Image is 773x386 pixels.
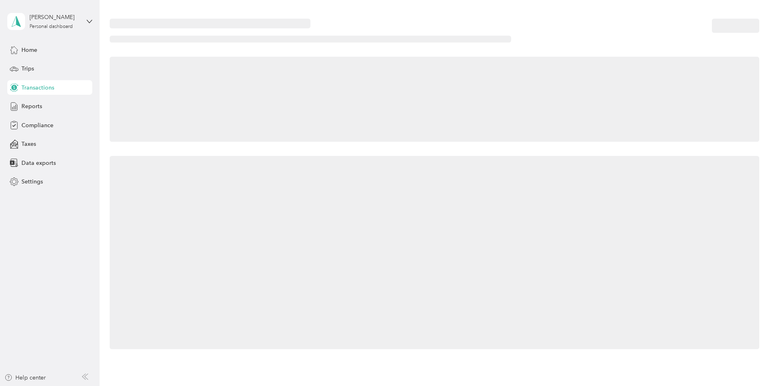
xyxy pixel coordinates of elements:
div: Personal dashboard [30,24,73,29]
iframe: Everlance-gr Chat Button Frame [728,341,773,386]
span: Home [21,46,37,54]
span: Data exports [21,159,56,167]
span: Trips [21,64,34,73]
span: Compliance [21,121,53,130]
span: Reports [21,102,42,111]
span: Taxes [21,140,36,148]
button: Help center [4,373,46,382]
span: Transactions [21,83,54,92]
div: [PERSON_NAME] [30,13,80,21]
span: Settings [21,177,43,186]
